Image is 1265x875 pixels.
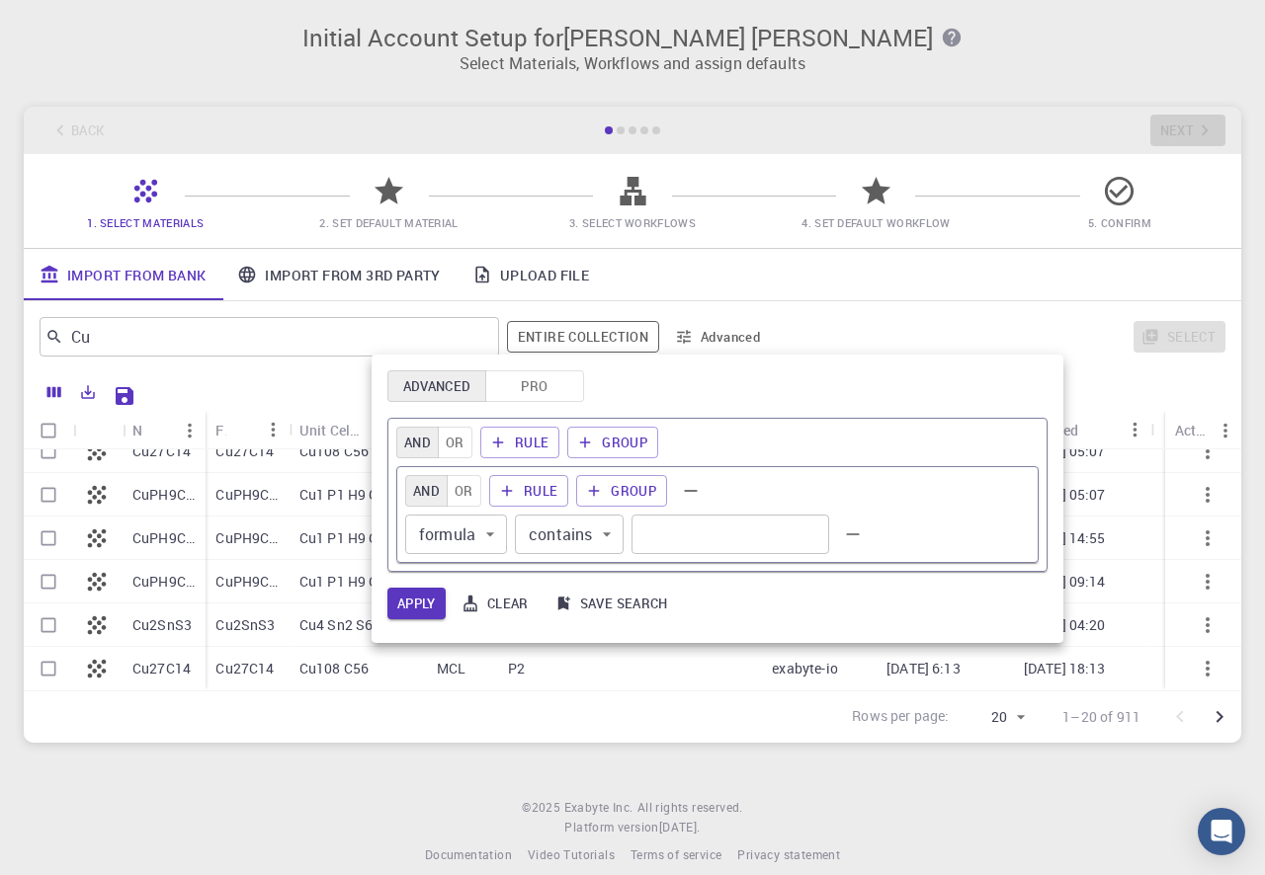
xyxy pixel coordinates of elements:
div: combinator [396,427,472,458]
button: Remove rule [837,518,869,550]
button: Group [567,427,658,458]
button: and [396,427,439,458]
div: Platform [387,370,584,402]
button: Group [576,475,667,507]
button: Save search [547,588,678,619]
button: Clear [454,588,539,619]
button: and [405,475,448,507]
button: Advanced [387,370,486,402]
div: formula [405,515,507,554]
button: or [447,475,481,507]
button: Rule [480,427,560,458]
span: Suporte [40,14,110,32]
div: Open Intercom Messenger [1198,808,1245,855]
button: Pro [485,370,584,402]
div: combinator [405,475,481,507]
div: contains [515,515,624,554]
button: Remove group [675,475,707,507]
button: Apply [387,588,446,619]
button: or [438,427,472,458]
button: Rule [489,475,569,507]
div: Value [632,515,829,554]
